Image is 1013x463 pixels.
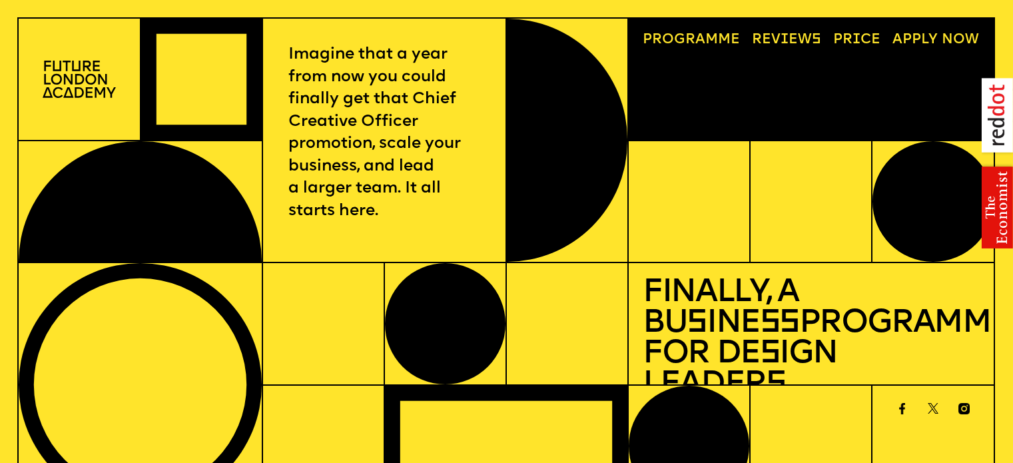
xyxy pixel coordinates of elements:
p: Imagine that a year from now you could finally get that Chief Creative Officer promotion, scale y... [288,44,480,223]
a: Programme [636,26,747,54]
a: Apply now [886,26,986,54]
span: A [892,33,902,47]
span: s [760,338,780,370]
h1: Finally, a Bu ine Programme for De ign Leader [643,278,979,401]
span: s [687,307,707,340]
span: s [766,368,786,401]
a: Reviews [745,26,829,54]
span: a [695,33,705,47]
span: ss [760,307,799,340]
a: Price [827,26,888,54]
